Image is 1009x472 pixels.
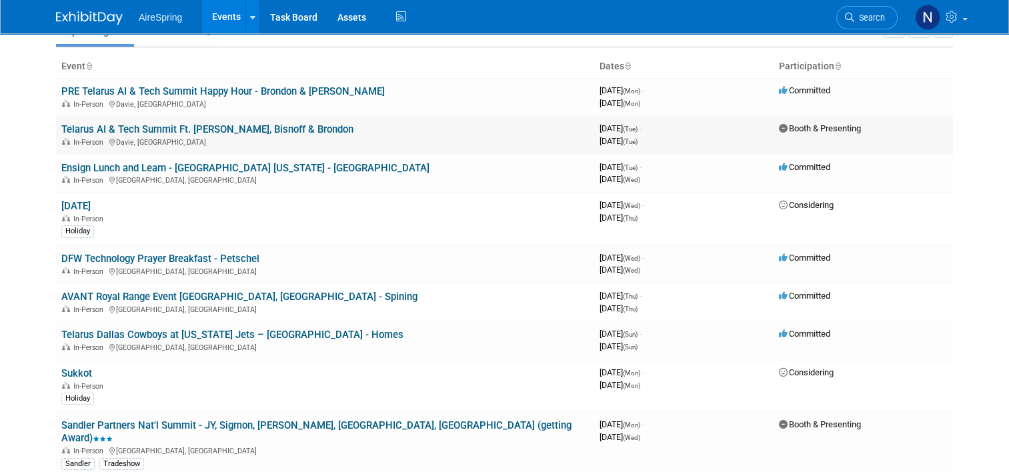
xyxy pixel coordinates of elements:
[61,445,589,455] div: [GEOGRAPHIC_DATA], [GEOGRAPHIC_DATA]
[623,176,640,183] span: (Wed)
[623,293,638,300] span: (Thu)
[623,138,638,145] span: (Tue)
[61,393,94,405] div: Holiday
[61,341,589,352] div: [GEOGRAPHIC_DATA], [GEOGRAPHIC_DATA]
[624,61,631,71] a: Sort by Start Date
[62,215,70,221] img: In-Person Event
[62,100,70,107] img: In-Person Event
[779,85,830,95] span: Committed
[61,200,91,212] a: [DATE]
[600,329,642,339] span: [DATE]
[73,447,107,455] span: In-Person
[779,367,834,377] span: Considering
[623,343,638,351] span: (Sun)
[600,162,642,172] span: [DATE]
[623,125,638,133] span: (Tue)
[600,367,644,377] span: [DATE]
[642,367,644,377] span: -
[623,164,638,171] span: (Tue)
[779,329,830,339] span: Committed
[61,291,417,303] a: AVANT Royal Range Event [GEOGRAPHIC_DATA], [GEOGRAPHIC_DATA] - Spining
[62,267,70,274] img: In-Person Event
[640,329,642,339] span: -
[600,341,638,351] span: [DATE]
[779,253,830,263] span: Committed
[600,303,638,313] span: [DATE]
[62,447,70,453] img: In-Person Event
[915,5,940,30] img: Natalie Pyron
[56,11,123,25] img: ExhibitDay
[99,458,144,470] div: Tradeshow
[834,61,841,71] a: Sort by Participation Type
[61,458,95,470] div: Sandler
[600,85,644,95] span: [DATE]
[779,123,861,133] span: Booth & Presenting
[73,138,107,147] span: In-Person
[640,123,642,133] span: -
[623,434,640,441] span: (Wed)
[73,176,107,185] span: In-Person
[779,200,834,210] span: Considering
[642,253,644,263] span: -
[623,382,640,389] span: (Mon)
[623,215,638,222] span: (Thu)
[139,12,182,23] span: AireSpring
[623,255,640,262] span: (Wed)
[774,55,953,78] th: Participation
[642,419,644,429] span: -
[600,432,640,442] span: [DATE]
[61,136,589,147] div: Davie, [GEOGRAPHIC_DATA]
[61,265,589,276] div: [GEOGRAPHIC_DATA], [GEOGRAPHIC_DATA]
[642,200,644,210] span: -
[600,291,642,301] span: [DATE]
[623,369,640,377] span: (Mon)
[600,174,640,184] span: [DATE]
[600,123,642,133] span: [DATE]
[61,225,94,237] div: Holiday
[62,305,70,312] img: In-Person Event
[73,267,107,276] span: In-Person
[62,343,70,350] img: In-Person Event
[623,87,640,95] span: (Mon)
[640,162,642,172] span: -
[62,138,70,145] img: In-Person Event
[600,200,644,210] span: [DATE]
[61,329,403,341] a: Telarus Dallas Cowboys at [US_STATE] Jets – [GEOGRAPHIC_DATA] - Homes
[640,291,642,301] span: -
[623,202,640,209] span: (Wed)
[73,215,107,223] span: In-Person
[623,305,638,313] span: (Thu)
[600,265,640,275] span: [DATE]
[642,85,644,95] span: -
[56,55,594,78] th: Event
[779,291,830,301] span: Committed
[594,55,774,78] th: Dates
[600,136,638,146] span: [DATE]
[62,382,70,389] img: In-Person Event
[836,6,898,29] a: Search
[73,343,107,352] span: In-Person
[61,419,572,444] a: Sandler Partners Nat'l Summit - JY, Sigmon, [PERSON_NAME], [GEOGRAPHIC_DATA], [GEOGRAPHIC_DATA] (...
[779,162,830,172] span: Committed
[623,421,640,429] span: (Mon)
[600,213,638,223] span: [DATE]
[623,331,638,338] span: (Sun)
[779,419,861,429] span: Booth & Presenting
[600,98,640,108] span: [DATE]
[73,382,107,391] span: In-Person
[61,162,429,174] a: Ensign Lunch and Learn - [GEOGRAPHIC_DATA] [US_STATE] - [GEOGRAPHIC_DATA]
[61,85,385,97] a: PRE Telarus AI & Tech Summit Happy Hour - Brondon & [PERSON_NAME]
[600,380,640,390] span: [DATE]
[61,367,92,379] a: Sukkot
[73,100,107,109] span: In-Person
[61,253,259,265] a: DFW Technology Prayer Breakfast - Petschel
[600,419,644,429] span: [DATE]
[854,13,885,23] span: Search
[73,305,107,314] span: In-Person
[623,100,640,107] span: (Mon)
[61,174,589,185] div: [GEOGRAPHIC_DATA], [GEOGRAPHIC_DATA]
[61,303,589,314] div: [GEOGRAPHIC_DATA], [GEOGRAPHIC_DATA]
[623,267,640,274] span: (Wed)
[600,253,644,263] span: [DATE]
[62,176,70,183] img: In-Person Event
